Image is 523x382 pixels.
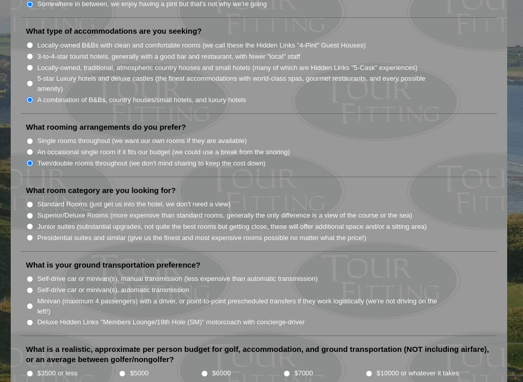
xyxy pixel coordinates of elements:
[26,344,492,364] label: What is a realistic, approximate per person budget for golf, accommodation, and ground transporta...
[37,136,247,146] label: Single rooms throughout (we want our own rooms if they are available)
[37,74,440,93] label: 5-star Luxury hotels and deluxe castles (the finest accommodations with world-class spas, gourmet...
[37,158,266,169] label: Twin/double rooms throughout (we don't mind sharing to keep the cost down)
[37,40,366,51] label: Locally-owned B&Bs with clean and comfortable rooms (we call these the Hidden Links "4-Pint" Gues...
[212,368,231,378] label: $6000
[37,63,418,73] label: Locally-owned, traditional, atmospheric country houses and small hotels (many of which are Hidden...
[26,260,201,270] label: What is your ground transportation preference?
[37,222,427,232] label: Junior suites (substantial upgrades, not quite the best rooms but getting close, these will offer...
[130,368,149,378] label: $5000
[37,95,246,105] label: A combination of B&Bs, country houses/small hotels, and luxury hotels
[37,285,189,295] label: Self-drive car or minivan(s), automatic transmission
[37,317,305,327] label: Deluxe Hidden Links "Members Lounge/19th Hole (SM)" motorcoach with concierge-driver
[26,185,176,196] label: What room category are you looking for?
[37,147,290,157] label: An occasional single room if it fits our budget (we could use a break from the snoring)
[37,233,366,243] label: Presidential suites and similar (give us the finest and most expensive rooms possible no matter w...
[376,368,459,378] label: $10000 or whatever it takes
[37,274,318,284] label: Self-drive car or minivan(s), manual transmission (less expensive than automatic transmission)
[37,296,440,316] label: Minivan (maximum 4 passengers) with a driver, or point-to-point prescheduled transfers if they wo...
[294,368,313,378] label: $7000
[37,210,412,221] label: Superior/Deluxe Rooms (more expensive than standard rooms, generally the only difference is a vie...
[26,122,186,132] label: What rooming arrangements do you prefer?
[37,199,231,209] label: Standard Rooms (just get us into the hotel, we don't need a view)
[37,52,300,62] label: 3-to-4-star tourist hotels, generally with a good bar and restaurant, with fewer "local" staff
[26,26,202,36] label: What type of accommodations are you seeking?
[37,368,78,378] label: $3500 or less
